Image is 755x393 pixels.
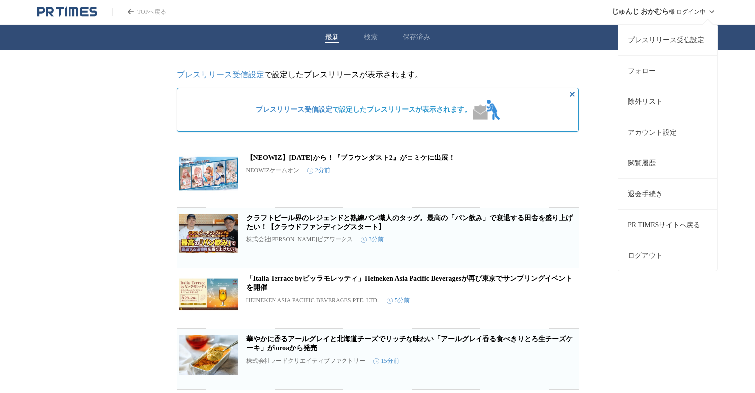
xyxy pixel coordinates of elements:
[618,240,717,271] button: ログアウト
[566,88,578,100] button: 非表示にする
[618,55,717,86] a: フォロー
[361,236,384,244] time: 3分前
[112,8,166,16] a: PR TIMESのトップページはこちら
[246,236,353,244] p: 株式会社[PERSON_NAME]ビアワークス
[256,106,332,113] a: プレスリリース受信設定
[246,357,365,365] p: 株式会社フードクリエイティブファクトリー
[307,166,330,175] time: 2分前
[246,275,573,291] a: 「Italia Terrace byビッラモレッティ」Heineken Asia Pacific Beveragesが再び東京でサンプリングイベントを開催
[246,297,379,304] p: HEINEKEN ASIA PACIFIC BEVERAGES PTE. LTD.
[246,335,573,352] a: 華やかに香るアールグレイと北海道チーズでリッチな味わい「アールグレイ香る食べきりとろ生チーズケーキ」がtoroaから発売
[179,214,238,253] img: クラフトビール界のレジェンドと熟練パン職人のタッグ。最高の「パン飲み」で衰退する田舎を盛り上げたい！【クラウドファンディングスタート】
[179,274,238,314] img: 「Italia Terrace byビッラモレッティ」Heineken Asia Pacific Beveragesが再び東京でサンプリングイベントを開催
[256,105,471,114] span: で設定したプレスリリースが表示されます。
[403,33,430,42] button: 保存済み
[618,178,717,209] a: 退会手続き
[618,117,717,148] a: アカウント設定
[618,24,717,55] a: プレスリリース受信設定
[179,335,238,375] img: 華やかに香るアールグレイと北海道チーズでリッチな味わい「アールグレイ香る食べきりとろ生チーズケーキ」がtoroaから発売
[618,148,717,178] a: 閲覧履歴
[364,33,378,42] button: 検索
[387,296,410,305] time: 5分前
[612,7,669,16] span: じゅんじ おかむら
[373,357,399,365] time: 15分前
[246,166,299,175] p: NEOWIZゲームオン
[246,214,573,231] a: クラフトビール界のレジェンドと熟練パン職人のタッグ。最高の「パン飲み」で衰退する田舎を盛り上げたい！【クラウドファンディングスタート】
[618,209,717,240] a: PR TIMESサイトへ戻る
[618,86,717,117] a: 除外リスト
[37,6,97,18] a: PR TIMESのトップページはこちら
[179,154,238,193] img: 【NEOWIZ】明日から！『ブラウンダスト2』がコミケに出展！
[177,70,264,79] a: プレスリリース受信設定
[177,70,579,80] p: で設定したプレスリリースが表示されます。
[246,154,455,161] a: 【NEOWIZ】[DATE]から！『ブラウンダスト2』がコミケに出展！
[325,33,339,42] button: 最新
